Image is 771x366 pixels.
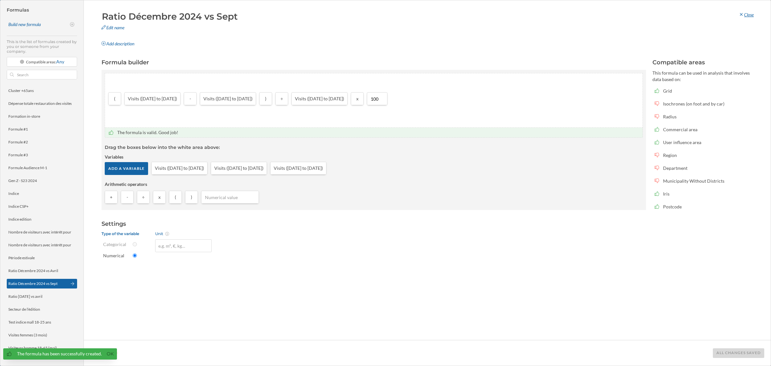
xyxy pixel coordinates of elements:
[214,165,263,171] span: Visits ([DATE] to [DATE])
[8,345,57,350] div: Visiteurs homme 18-65 (mai)
[56,59,64,64] span: Any
[356,96,359,102] span: x
[7,7,77,13] h4: Formulas
[8,178,37,183] div: Gen Z - S23 2024
[663,126,747,133] div: Commercial area
[8,320,51,325] div: Test indice mall 18-25 ans
[663,190,747,197] div: Iris
[155,231,212,236] div: Unit
[652,70,758,83] p: This formula can be used in analysis that involves data based on:
[114,96,115,102] span: (
[8,333,47,337] div: Visites femmes (3 mois)
[110,194,112,200] span: +
[8,101,89,106] div: Dépense totale restauration des visiteurs du Mall
[663,113,747,120] div: Radius
[175,194,176,200] span: (
[142,194,145,200] span: ÷
[97,22,128,33] div: Edit name
[8,114,40,119] div: Formation in-store
[190,96,191,102] span: -
[8,307,40,312] div: Secteur de l’édition
[133,253,137,258] input: Numerical
[127,194,128,200] span: -
[203,192,257,202] input: Numerical value
[8,191,19,196] div: Indice
[663,165,747,171] div: Department
[17,351,102,357] div: The formula has been successfully created.
[369,94,385,104] input: Numerical value
[8,152,28,157] div: Formule #3
[8,21,66,28] div: Build new formula
[8,127,28,132] div: Formule #1
[280,96,283,102] span: ÷
[295,96,344,102] span: Visits ([DATE] to [DATE])
[663,139,747,146] div: User influence area
[105,154,643,160] strong: Variables
[735,9,758,21] div: Close
[652,58,758,67] h3: Compatible areas
[663,203,747,210] div: Postcode
[8,165,47,170] div: Formule Audience M-1
[8,281,58,286] div: Ratio Décembre 2024 vs Sept
[105,144,643,151] h4: Drag the boxes below into the white area above:
[97,38,138,50] div: Add description
[128,96,177,102] span: Visits ([DATE] to [DATE])
[663,100,747,107] div: Isochrones (on foot and by car)
[663,178,747,184] div: Municipality Without Districts
[102,58,646,67] h3: Formula builder
[8,204,29,209] div: Indice CSP+
[8,217,31,222] div: Indice edition
[8,88,34,93] div: Cluster +65ans
[26,59,64,65] div: Compatible areas:
[8,294,42,299] div: Ratio [DATE] vs avril
[265,96,266,102] span: )
[158,194,161,200] span: x
[663,152,747,159] div: Region
[191,194,192,200] span: )
[102,220,646,228] h3: Settings
[8,268,58,273] div: Ratio Décembre 2024 vs Avril
[274,165,323,171] span: Visits ([DATE] to [DATE])
[105,350,115,358] a: Ok
[105,181,643,188] strong: Arithmetic operators
[10,5,41,10] span: Assistance
[103,241,129,248] div: Categorical
[8,255,35,260] div: Période estivale
[102,231,139,236] label: Type of the variable
[7,39,77,54] p: This is the list of formulas created by you or someone from your company.
[8,242,89,247] div: Nombre de visiteurs avec intérêt pour Starbucks
[8,230,99,234] div: Nombre de visiteurs avec intérêt pour La Croissanterie
[117,129,640,136] div: The formula is valid. Good job!
[155,239,212,252] input: Unit
[203,96,253,102] span: Visits ([DATE] to [DATE])
[8,140,28,144] div: Formule #2
[133,242,137,246] input: Categorical
[663,87,747,94] div: Grid
[103,252,129,259] div: Numerical
[155,165,204,171] span: Visits ([DATE] to [DATE])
